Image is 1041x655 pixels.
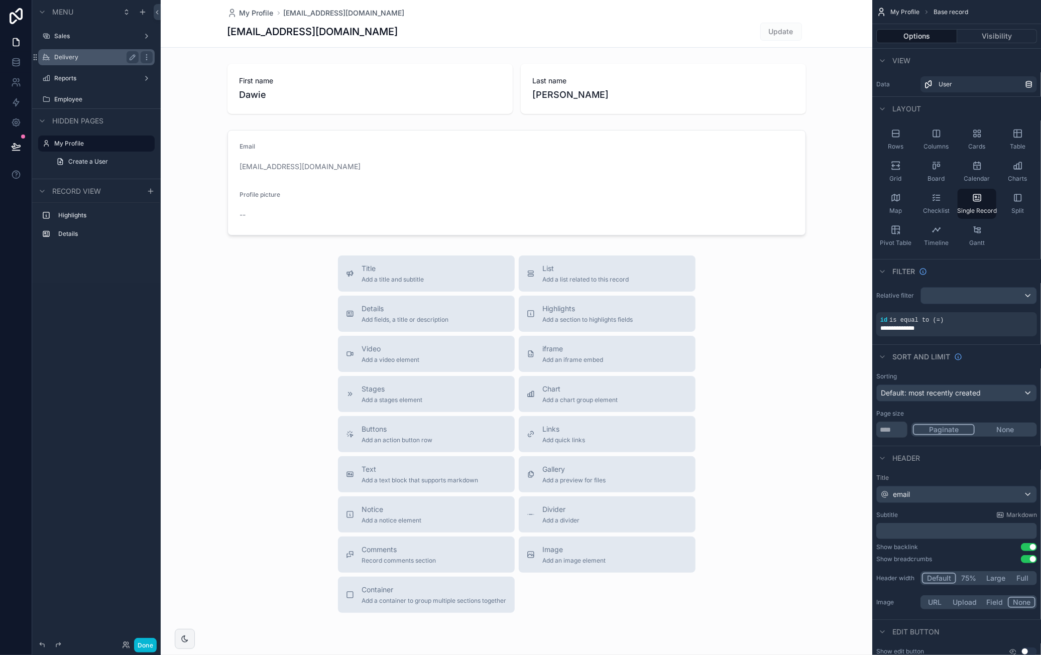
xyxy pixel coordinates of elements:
[996,511,1037,519] a: Markdown
[913,424,975,435] button: Paginate
[876,486,1037,503] button: email
[58,230,151,238] label: Details
[876,555,932,563] div: Show breadcrumbs
[876,523,1037,539] div: scrollable content
[876,189,915,219] button: Map
[892,352,950,362] span: Sort And Limit
[880,239,911,247] span: Pivot Table
[892,267,915,277] span: Filter
[284,8,405,18] a: [EMAIL_ADDRESS][DOMAIN_NAME]
[1008,175,1027,183] span: Charts
[892,627,940,637] span: Edit button
[888,143,903,151] span: Rows
[964,175,990,183] span: Calendar
[975,424,1035,435] button: None
[934,8,968,16] span: Base record
[998,157,1037,187] button: Charts
[876,292,916,300] label: Relative filter
[889,317,944,324] span: is equal to (=)
[68,158,108,166] span: Create a User
[1006,511,1037,519] span: Markdown
[876,29,957,43] button: Options
[32,203,161,252] div: scrollable content
[920,76,1037,92] a: User
[969,239,985,247] span: Gantt
[922,573,956,584] button: Default
[134,638,157,652] button: Done
[876,543,918,551] div: Show backlink
[982,597,1008,608] button: Field
[958,221,996,251] button: Gantt
[892,453,920,463] span: Header
[876,598,916,606] label: Image
[893,489,910,499] span: email
[958,157,996,187] button: Calendar
[54,140,149,148] label: My Profile
[982,573,1010,584] button: Large
[928,175,945,183] span: Board
[876,410,904,418] label: Page size
[58,211,151,219] label: Highlights
[876,124,915,155] button: Rows
[227,8,274,18] a: My Profile
[922,597,949,608] button: URL
[52,7,73,17] span: Menu
[939,80,952,88] span: User
[50,154,155,170] a: Create a User
[956,573,982,584] button: 75%
[890,175,902,183] span: Grid
[876,511,898,519] label: Subtitle
[949,597,982,608] button: Upload
[969,143,986,151] span: Cards
[890,8,919,16] span: My Profile
[998,189,1037,219] button: Split
[892,56,910,66] span: View
[923,207,950,215] span: Checklist
[52,116,103,126] span: Hidden pages
[958,189,996,219] button: Single Record
[880,317,887,324] span: id
[876,384,1037,402] button: Default: most recently created
[917,221,956,251] button: Timeline
[957,29,1037,43] button: Visibility
[917,157,956,187] button: Board
[876,80,916,88] label: Data
[998,124,1037,155] button: Table
[957,207,997,215] span: Single Record
[924,143,949,151] span: Columns
[958,124,996,155] button: Cards
[52,186,101,196] span: Record view
[876,474,1037,482] label: Title
[892,104,921,114] span: Layout
[54,32,139,40] label: Sales
[876,574,916,582] label: Header width
[876,372,897,380] label: Sorting
[1010,573,1035,584] button: Full
[917,189,956,219] button: Checklist
[227,25,398,39] h1: [EMAIL_ADDRESS][DOMAIN_NAME]
[876,221,915,251] button: Pivot Table
[54,53,135,61] label: Delivery
[240,8,274,18] span: My Profile
[889,207,902,215] span: Map
[924,239,949,247] span: Timeline
[917,124,956,155] button: Columns
[1011,207,1024,215] span: Split
[876,157,915,187] button: Grid
[54,74,139,82] label: Reports
[1008,597,1035,608] button: None
[1010,143,1025,151] span: Table
[881,388,981,397] span: Default: most recently created
[54,95,153,103] label: Employee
